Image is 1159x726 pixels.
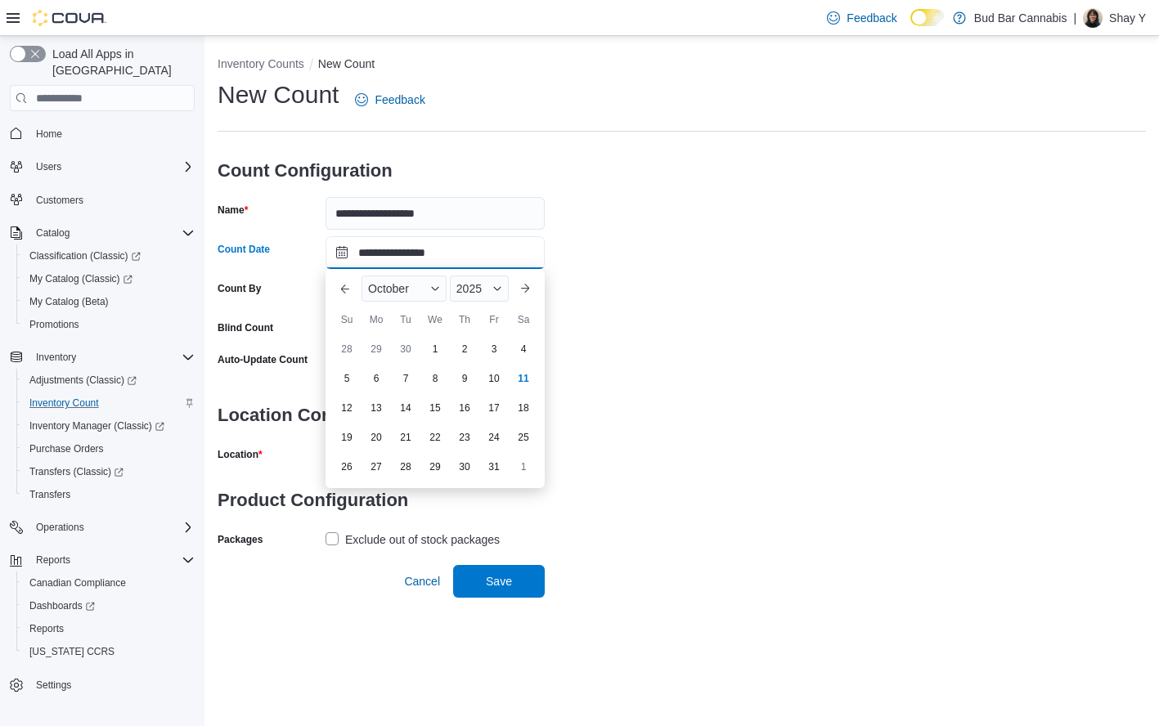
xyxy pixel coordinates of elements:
[334,395,360,421] div: day-12
[847,10,896,26] span: Feedback
[218,533,263,546] label: Packages
[393,365,419,392] div: day-7
[29,518,91,537] button: Operations
[23,462,130,482] a: Transfers (Classic)
[326,236,545,269] input: Press the down key to enter a popover containing a calendar. Press the escape key to close the po...
[16,290,201,313] button: My Catalog (Beta)
[36,679,71,692] span: Settings
[481,307,507,333] div: Fr
[3,222,201,244] button: Catalog
[218,389,545,441] h3: Location Configuration
[3,346,201,369] button: Inventory
[393,336,419,362] div: day-30
[33,10,106,26] img: Cova
[29,347,83,367] button: Inventory
[29,550,195,570] span: Reports
[16,313,201,336] button: Promotions
[510,424,537,450] div: day-25
[29,419,164,432] span: Inventory Manager (Classic)
[23,485,77,504] a: Transfers
[218,282,261,295] label: Count By
[29,645,115,658] span: [US_STATE] CCRS
[393,307,419,333] div: Tu
[481,395,507,421] div: day-17
[393,395,419,421] div: day-14
[23,573,133,593] a: Canadian Compliance
[29,157,195,177] span: Users
[512,276,538,302] button: Next month
[29,272,133,285] span: My Catalog (Classic)
[23,393,106,413] a: Inventory Count
[368,282,409,295] span: October
[393,454,419,480] div: day-28
[422,395,448,421] div: day-15
[334,365,360,392] div: day-5
[16,460,201,483] a: Transfers (Classic)
[422,365,448,392] div: day-8
[29,397,99,410] span: Inventory Count
[481,454,507,480] div: day-31
[29,223,76,243] button: Catalog
[29,550,77,570] button: Reports
[218,474,545,527] h3: Product Configuration
[375,92,425,108] span: Feedback
[29,190,90,210] a: Customers
[3,516,201,539] button: Operations
[453,565,545,598] button: Save
[910,9,945,26] input: Dark Mode
[451,395,478,421] div: day-16
[29,518,195,537] span: Operations
[16,617,201,640] button: Reports
[450,276,509,302] div: Button. Open the year selector. 2025 is currently selected.
[422,307,448,333] div: We
[29,223,195,243] span: Catalog
[23,246,147,266] a: Classification (Classic)
[334,454,360,480] div: day-26
[36,226,70,240] span: Catalog
[23,642,195,661] span: Washington CCRS
[404,573,440,589] span: Cancel
[218,145,545,197] h3: Count Configuration
[29,124,69,144] a: Home
[16,594,201,617] a: Dashboards
[393,424,419,450] div: day-21
[23,370,195,390] span: Adjustments (Classic)
[3,673,201,697] button: Settings
[23,596,101,616] a: Dashboards
[363,424,389,450] div: day-20
[16,415,201,437] a: Inventory Manager (Classic)
[36,521,84,534] span: Operations
[363,336,389,362] div: day-29
[36,194,83,207] span: Customers
[1109,8,1146,28] p: Shay Y
[16,640,201,663] button: [US_STATE] CCRS
[36,160,61,173] span: Users
[23,439,195,459] span: Purchase Orders
[910,26,911,27] span: Dark Mode
[3,549,201,571] button: Reports
[23,416,195,436] span: Inventory Manager (Classic)
[218,353,308,366] label: Auto-Update Count
[23,315,195,334] span: Promotions
[218,448,263,461] label: Location
[218,243,270,256] label: Count Date
[345,530,500,549] div: Exclude out of stock packages
[36,553,70,567] span: Reports
[486,573,512,589] span: Save
[23,370,143,390] a: Adjustments (Classic)
[23,462,195,482] span: Transfers (Classic)
[451,454,478,480] div: day-30
[29,249,141,262] span: Classification (Classic)
[398,565,447,598] button: Cancel
[348,83,431,116] a: Feedback
[29,190,195,210] span: Customers
[29,374,137,387] span: Adjustments (Classic)
[1083,8,1103,28] div: Shay Y
[974,8,1067,28] p: Bud Bar Cannabis
[510,395,537,421] div: day-18
[16,369,201,392] a: Adjustments (Classic)
[318,57,375,70] button: New Count
[332,276,358,302] button: Previous Month
[23,292,195,311] span: My Catalog (Beta)
[362,276,447,302] div: Button. Open the month selector. October is currently selected.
